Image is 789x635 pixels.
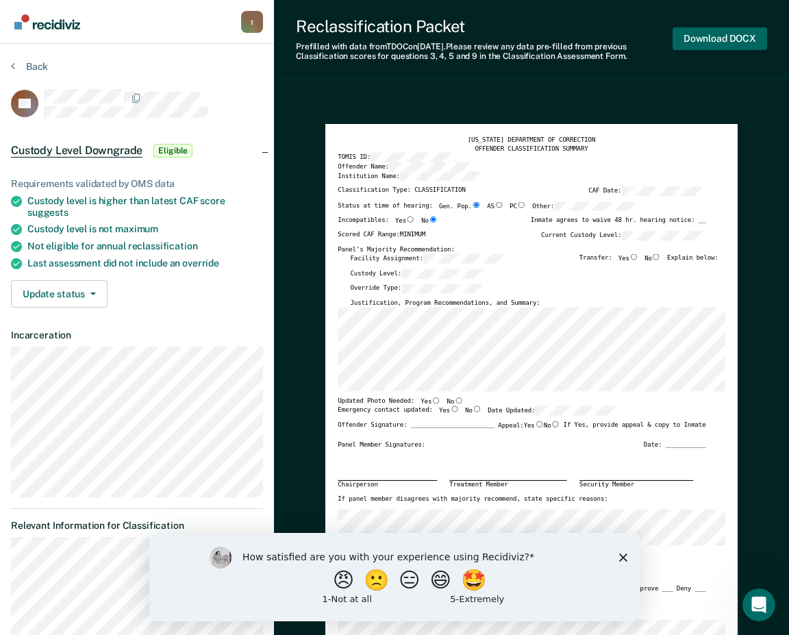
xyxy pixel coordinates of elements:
[182,258,219,269] span: override
[11,329,263,341] dt: Incarceration
[406,216,415,223] input: Yes
[27,195,263,219] div: Custody level is higher than latest CAF score
[589,186,706,196] label: CAF Date:
[11,178,263,190] div: Requirements validated by OMS data
[338,136,725,145] div: [US_STATE] DEPARTMENT OF CORRECTION
[524,421,544,429] label: Yes
[652,253,661,260] input: No
[673,27,767,50] button: Download DOCX
[338,153,455,162] label: TOMIS ID:
[472,201,481,208] input: Gen. Pop.
[494,201,503,208] input: AS
[351,299,540,307] label: Justification, Program Recommendations, and Summary:
[618,253,638,263] label: Yes
[389,162,473,171] input: Offender Name:
[622,231,706,240] input: Current Custody Level:
[128,240,198,251] span: reclassification
[629,253,638,260] input: Yes
[115,223,158,234] span: maximum
[421,216,438,225] label: No
[241,11,263,33] button: Profile dropdown button
[421,397,440,406] label: Yes
[338,216,438,231] div: Incompatibles:
[450,480,567,489] div: Treatment Member
[338,186,466,196] label: Classification Type: CLASSIFICATION
[644,440,706,449] div: Date: ___________
[338,145,725,153] div: OFFENDER CLASSIFICATION SUMMARY
[532,201,638,211] label: Other:
[27,207,68,218] span: suggests
[488,406,619,416] label: Date Updated:
[465,406,481,416] label: No
[447,397,464,406] label: No
[531,216,706,231] div: Inmate agrees to waive 48 hr. hearing notice: __
[439,201,481,211] label: Gen. Pop.
[11,144,142,158] span: Custody Level Downgrade
[11,280,108,308] button: Update status
[338,231,425,240] label: Scored CAF Range: MINIMUM
[401,284,486,293] input: Override Type:
[338,480,437,489] div: Chairperson
[338,246,705,254] div: Panel's Majority Recommendation:
[338,406,619,421] div: Emergency contact updated:
[429,216,438,223] input: No
[27,223,263,235] div: Custody level is not
[579,253,718,269] div: Transfer: Explain below:
[11,520,263,532] dt: Relevant Information for Classification
[423,253,508,263] input: Facility Assignment:
[338,440,425,449] div: Panel Member Signatures:
[153,144,192,158] span: Eligible
[338,201,638,216] div: Status at time of hearing:
[499,421,560,435] label: Appeal:
[510,201,526,211] label: PC
[400,171,484,181] input: Institution Name:
[338,397,463,406] div: Updated Photo Needed:
[371,153,455,162] input: TOMIS ID:
[27,258,263,269] div: Last assessment did not include an
[454,397,463,403] input: No
[541,231,705,240] label: Current Custody Level:
[401,269,486,278] input: Custody Level:
[11,60,48,73] button: Back
[439,406,459,416] label: Yes
[338,171,484,181] label: Institution Name:
[27,240,263,252] div: Not eligible for annual
[296,42,673,62] div: Prefilled with data from TDOC on [DATE] . Please review any data pre-filled from previous Classif...
[296,16,673,36] div: Reclassification Packet
[450,406,459,412] input: Yes
[622,186,706,196] input: CAF Date:
[536,406,620,416] input: Date Updated:
[487,201,503,211] label: AS
[551,421,560,427] input: No
[633,584,706,606] div: Approve ___ Deny ___
[431,397,440,403] input: Yes
[742,588,775,621] iframe: Intercom live chat
[579,480,693,489] div: Security Member
[644,253,661,263] label: No
[351,284,486,293] label: Override Type:
[535,421,544,427] input: Yes
[149,533,640,621] iframe: Survey by Kim from Recidiviz
[351,269,486,278] label: Custody Level:
[14,14,80,29] img: Recidiviz
[517,201,526,208] input: PC
[351,253,508,263] label: Facility Assignment:
[241,11,263,33] div: t
[395,216,415,225] label: Yes
[338,495,608,503] label: If panel member disagrees with majority recommend, state specific reasons:
[473,406,481,412] input: No
[554,201,638,211] input: Other:
[338,162,473,171] label: Offender Name:
[338,421,705,440] div: Offender Signature: _______________________ If Yes, provide appeal & copy to Inmate
[544,421,560,429] label: No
